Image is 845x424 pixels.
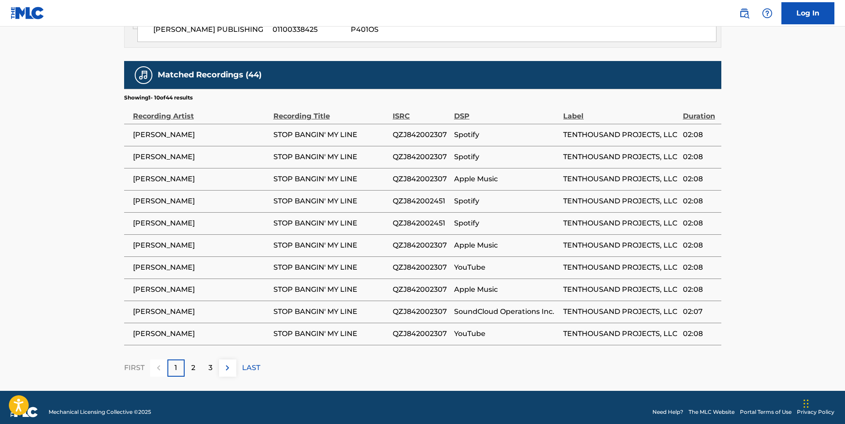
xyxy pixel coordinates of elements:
[454,196,559,206] span: Spotify
[454,240,559,251] span: Apple Music
[273,130,388,140] span: STOP BANGIN' MY LINE
[454,174,559,184] span: Apple Music
[683,152,717,162] span: 02:08
[454,284,559,295] span: Apple Music
[351,24,441,35] span: P401OS
[393,262,450,273] span: QZJ842002307
[393,218,450,229] span: QZJ842002451
[683,329,717,339] span: 02:08
[797,408,834,416] a: Privacy Policy
[393,329,450,339] span: QZJ842002307
[683,174,717,184] span: 02:08
[739,8,750,19] img: search
[133,240,269,251] span: [PERSON_NAME]
[563,152,678,162] span: TENTHOUSAND PROJECTS, LLC
[191,363,195,373] p: 2
[762,8,773,19] img: help
[393,174,450,184] span: QZJ842002307
[781,2,834,24] a: Log In
[393,306,450,317] span: QZJ842002307
[563,218,678,229] span: TENTHOUSAND PROJECTS, LLC
[153,24,266,35] span: [PERSON_NAME] PUBLISHING
[393,152,450,162] span: QZJ842002307
[133,284,269,295] span: [PERSON_NAME]
[273,196,388,206] span: STOP BANGIN' MY LINE
[273,152,388,162] span: STOP BANGIN' MY LINE
[273,24,344,35] span: 01100338425
[133,306,269,317] span: [PERSON_NAME]
[393,240,450,251] span: QZJ842002307
[563,306,678,317] span: TENTHOUSAND PROJECTS, LLC
[563,284,678,295] span: TENTHOUSAND PROJECTS, LLC
[133,218,269,229] span: [PERSON_NAME]
[454,262,559,273] span: YouTube
[133,152,269,162] span: [PERSON_NAME]
[11,7,45,19] img: MLC Logo
[273,240,388,251] span: STOP BANGIN' MY LINE
[242,363,260,373] p: LAST
[454,130,559,140] span: Spotify
[683,284,717,295] span: 02:08
[133,174,269,184] span: [PERSON_NAME]
[454,306,559,317] span: SoundCloud Operations Inc.
[393,102,450,122] div: ISRC
[683,306,717,317] span: 02:07
[11,407,38,417] img: logo
[563,329,678,339] span: TENTHOUSAND PROJECTS, LLC
[683,218,717,229] span: 02:08
[454,218,559,229] span: Spotify
[133,329,269,339] span: [PERSON_NAME]
[563,102,678,122] div: Label
[563,130,678,140] span: TENTHOUSAND PROJECTS, LLC
[273,102,388,122] div: Recording Title
[735,4,753,22] a: Public Search
[133,196,269,206] span: [PERSON_NAME]
[683,240,717,251] span: 02:08
[683,262,717,273] span: 02:08
[133,102,269,122] div: Recording Artist
[454,329,559,339] span: YouTube
[652,408,683,416] a: Need Help?
[454,152,559,162] span: Spotify
[563,240,678,251] span: TENTHOUSAND PROJECTS, LLC
[563,262,678,273] span: TENTHOUSAND PROJECTS, LLC
[393,284,450,295] span: QZJ842002307
[393,130,450,140] span: QZJ842002307
[689,408,735,416] a: The MLC Website
[563,196,678,206] span: TENTHOUSAND PROJECTS, LLC
[133,130,269,140] span: [PERSON_NAME]
[273,284,388,295] span: STOP BANGIN' MY LINE
[683,102,717,122] div: Duration
[174,363,177,373] p: 1
[158,70,261,80] h5: Matched Recordings (44)
[454,102,559,122] div: DSP
[801,382,845,424] iframe: Chat Widget
[273,306,388,317] span: STOP BANGIN' MY LINE
[124,94,193,102] p: Showing 1 - 10 of 44 results
[273,174,388,184] span: STOP BANGIN' MY LINE
[49,408,151,416] span: Mechanical Licensing Collective © 2025
[138,70,149,80] img: Matched Recordings
[222,363,233,373] img: right
[208,363,212,373] p: 3
[740,408,792,416] a: Portal Terms of Use
[803,390,809,417] div: Drag
[124,363,144,373] p: FIRST
[393,196,450,206] span: QZJ842002451
[133,262,269,273] span: [PERSON_NAME]
[683,196,717,206] span: 02:08
[273,329,388,339] span: STOP BANGIN' MY LINE
[273,218,388,229] span: STOP BANGIN' MY LINE
[273,262,388,273] span: STOP BANGIN' MY LINE
[758,4,776,22] div: Help
[683,130,717,140] span: 02:08
[563,174,678,184] span: TENTHOUSAND PROJECTS, LLC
